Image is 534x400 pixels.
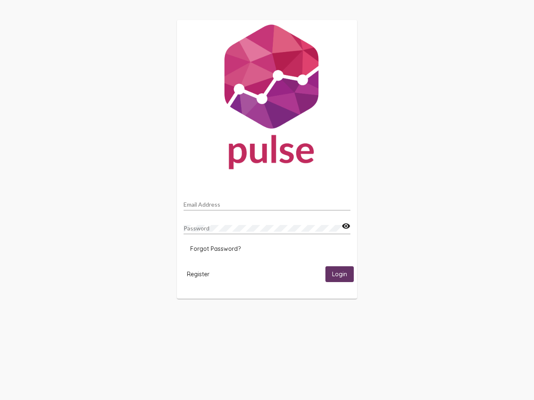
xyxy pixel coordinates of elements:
[332,271,347,278] span: Login
[342,221,350,231] mat-icon: visibility
[184,241,247,256] button: Forgot Password?
[190,245,241,252] span: Forgot Password?
[180,266,216,282] button: Register
[177,20,357,177] img: Pulse For Good Logo
[325,266,354,282] button: Login
[187,270,209,278] span: Register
